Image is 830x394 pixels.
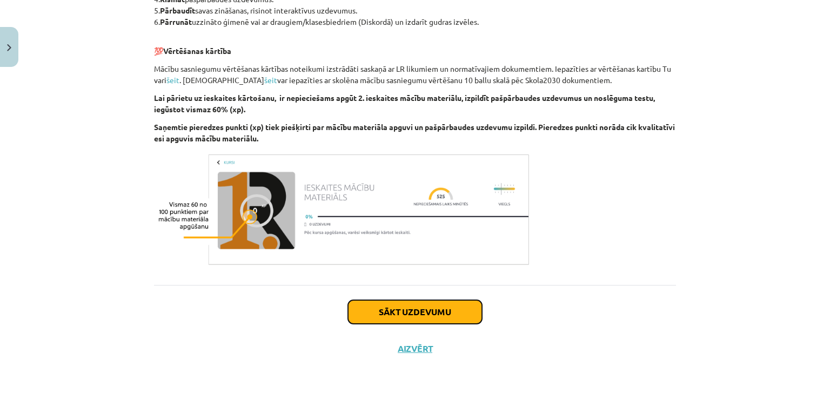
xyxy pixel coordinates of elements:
b: Lai pārietu uz ieskaites kārtošanu, ir nepieciešams apgūt 2. ieskaites mācību materiālu, izpildīt... [154,93,655,114]
b: Pārrunāt [160,17,192,26]
button: Aizvērt [394,343,436,354]
b: Pārbaudīt [160,5,195,15]
a: šeit [264,75,277,85]
p: Mācību sasniegumu vērtēšanas kārtības noteikumi izstrādāti saskaņā ar LR likumiem un normatīvajie... [154,63,676,86]
button: Sākt uzdevumu [348,300,482,324]
img: icon-close-lesson-0947bae3869378f0d4975bcd49f059093ad1ed9edebbc8119c70593378902aed.svg [7,44,11,51]
a: šeit [166,75,179,85]
b: Saņemtie pieredzes punkti (xp) tiek piešķirti par mācību materiāla apguvi un pašpārbaudes uzdevum... [154,122,675,143]
b: Vērtēšanas kārtība [163,46,231,56]
p: 💯 [154,34,676,57]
